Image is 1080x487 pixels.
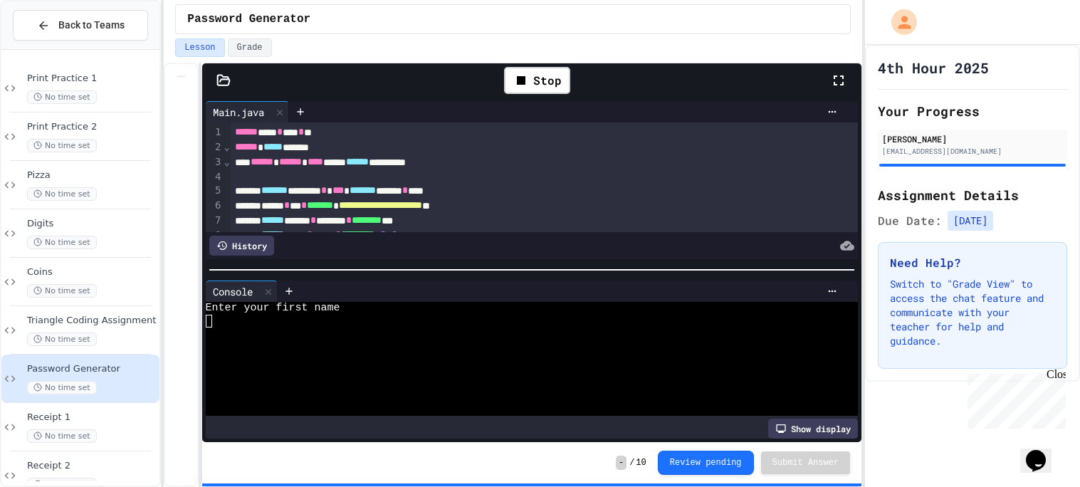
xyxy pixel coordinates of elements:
[27,236,97,249] span: No time set
[27,121,157,133] span: Print Practice 2
[27,363,157,375] span: Password Generator
[962,368,1066,429] iframe: chat widget
[206,284,260,299] div: Console
[636,457,646,468] span: 10
[206,214,224,229] div: 7
[27,187,97,201] span: No time set
[761,451,851,474] button: Submit Answer
[206,155,224,170] div: 3
[27,169,157,182] span: Pizza
[27,139,97,152] span: No time set
[27,73,157,85] span: Print Practice 1
[876,6,921,38] div: My Account
[175,38,224,57] button: Lesson
[187,11,310,28] span: Password Generator
[209,236,274,256] div: History
[768,419,858,439] div: Show display
[27,90,97,104] span: No time set
[27,332,97,346] span: No time set
[206,229,224,243] div: 8
[27,412,157,424] span: Receipt 1
[206,170,224,184] div: 4
[616,456,626,470] span: -
[206,281,278,302] div: Console
[223,156,230,167] span: Fold line
[890,277,1055,348] p: Switch to "Grade View" to access the chat feature and communicate with your teacher for help and ...
[890,254,1055,271] h3: Need Help?
[882,132,1063,145] div: [PERSON_NAME]
[878,212,942,229] span: Due Date:
[629,457,634,468] span: /
[504,67,570,94] div: Stop
[206,125,224,140] div: 1
[206,140,224,155] div: 2
[27,429,97,443] span: No time set
[223,141,230,152] span: Fold line
[27,460,157,472] span: Receipt 2
[6,6,98,90] div: Chat with us now!Close
[206,199,224,214] div: 6
[27,218,157,230] span: Digits
[58,18,125,33] span: Back to Teams
[27,266,157,278] span: Coins
[228,38,272,57] button: Grade
[206,105,271,120] div: Main.java
[1020,430,1066,473] iframe: chat widget
[206,101,289,122] div: Main.java
[948,211,993,231] span: [DATE]
[27,315,157,327] span: Triangle Coding Assignment
[878,101,1067,121] h2: Your Progress
[878,58,989,78] h1: 4th Hour 2025
[13,10,148,41] button: Back to Teams
[882,146,1063,157] div: [EMAIL_ADDRESS][DOMAIN_NAME]
[772,457,839,468] span: Submit Answer
[27,284,97,298] span: No time set
[878,185,1067,205] h2: Assignment Details
[27,381,97,394] span: No time set
[658,451,754,475] button: Review pending
[206,302,340,315] span: Enter your first name
[206,184,224,199] div: 5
